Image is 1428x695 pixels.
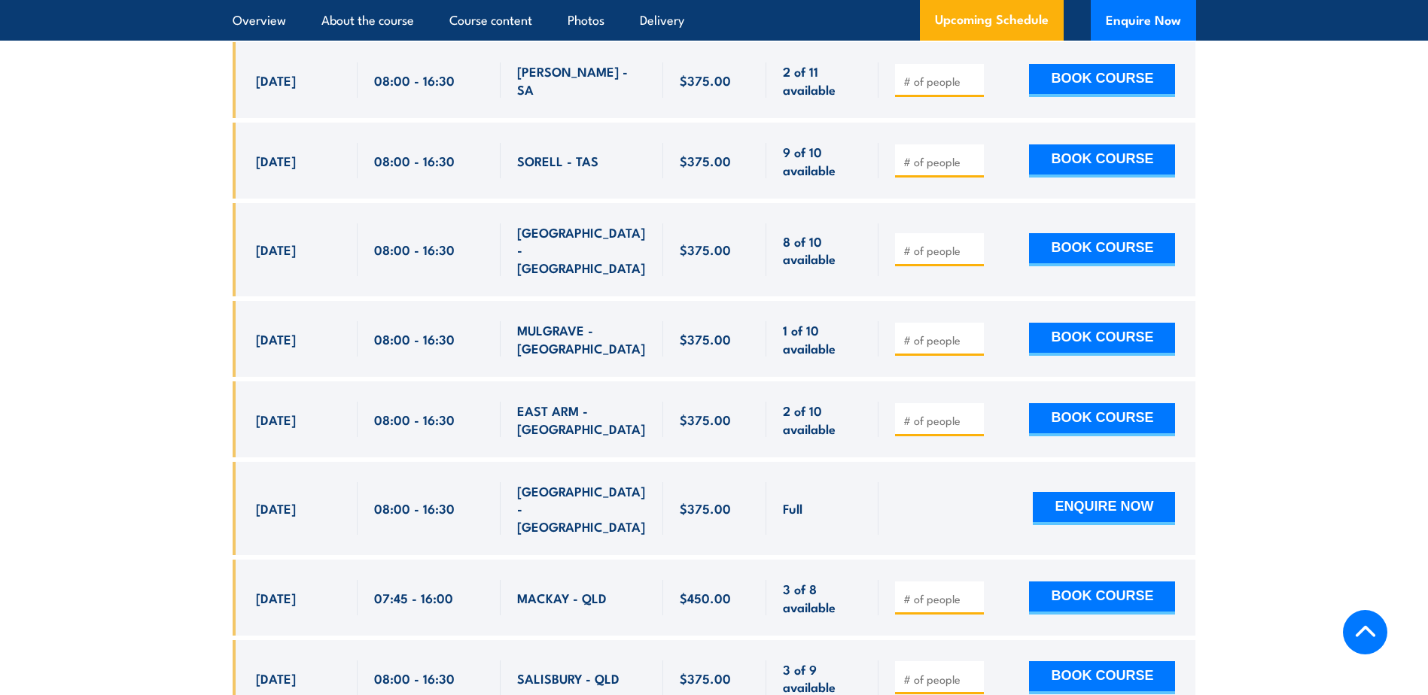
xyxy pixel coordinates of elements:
[1029,144,1175,178] button: BOOK COURSE
[783,321,862,357] span: 1 of 10 available
[903,74,979,89] input: # of people
[783,62,862,98] span: 2 of 11 available
[256,71,296,89] span: [DATE]
[374,71,455,89] span: 08:00 - 16:30
[1029,661,1175,694] button: BOOK COURSE
[256,669,296,687] span: [DATE]
[903,413,979,428] input: # of people
[517,669,620,687] span: SALISBURY - QLD
[517,321,647,357] span: MULGRAVE - [GEOGRAPHIC_DATA]
[680,330,731,347] span: $375.00
[903,591,979,606] input: # of people
[783,580,862,615] span: 3 of 8 available
[783,232,862,268] span: 8 of 10 available
[680,411,731,428] span: $375.00
[517,62,647,98] span: [PERSON_NAME] - SA
[517,402,647,437] span: EAST ARM - [GEOGRAPHIC_DATA]
[256,411,296,428] span: [DATE]
[680,152,731,169] span: $375.00
[1033,492,1175,525] button: ENQUIRE NOW
[517,482,647,535] span: [GEOGRAPHIC_DATA] - [GEOGRAPHIC_DATA]
[517,223,647,276] span: [GEOGRAPHIC_DATA] - [GEOGRAPHIC_DATA]
[680,669,731,687] span: $375.00
[374,499,455,517] span: 08:00 - 16:30
[680,71,731,89] span: $375.00
[903,243,979,258] input: # of people
[256,152,296,169] span: [DATE]
[374,669,455,687] span: 08:00 - 16:30
[256,330,296,347] span: [DATE]
[680,589,731,606] span: $450.00
[256,589,296,606] span: [DATE]
[1029,323,1175,356] button: BOOK COURSE
[903,672,979,687] input: # of people
[517,152,598,169] span: SORELL - TAS
[374,411,455,428] span: 08:00 - 16:30
[374,241,455,258] span: 08:00 - 16:30
[517,589,607,606] span: MACKAY - QLD
[903,332,979,347] input: # of people
[256,241,296,258] span: [DATE]
[374,152,455,169] span: 08:00 - 16:30
[1029,64,1175,97] button: BOOK COURSE
[374,330,455,347] span: 08:00 - 16:30
[903,154,979,169] input: # of people
[783,402,862,437] span: 2 of 10 available
[374,589,453,606] span: 07:45 - 16:00
[783,143,862,178] span: 9 of 10 available
[256,499,296,517] span: [DATE]
[783,499,802,517] span: Full
[1029,233,1175,266] button: BOOK COURSE
[1029,403,1175,436] button: BOOK COURSE
[680,241,731,258] span: $375.00
[1029,581,1175,615] button: BOOK COURSE
[680,499,731,517] span: $375.00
